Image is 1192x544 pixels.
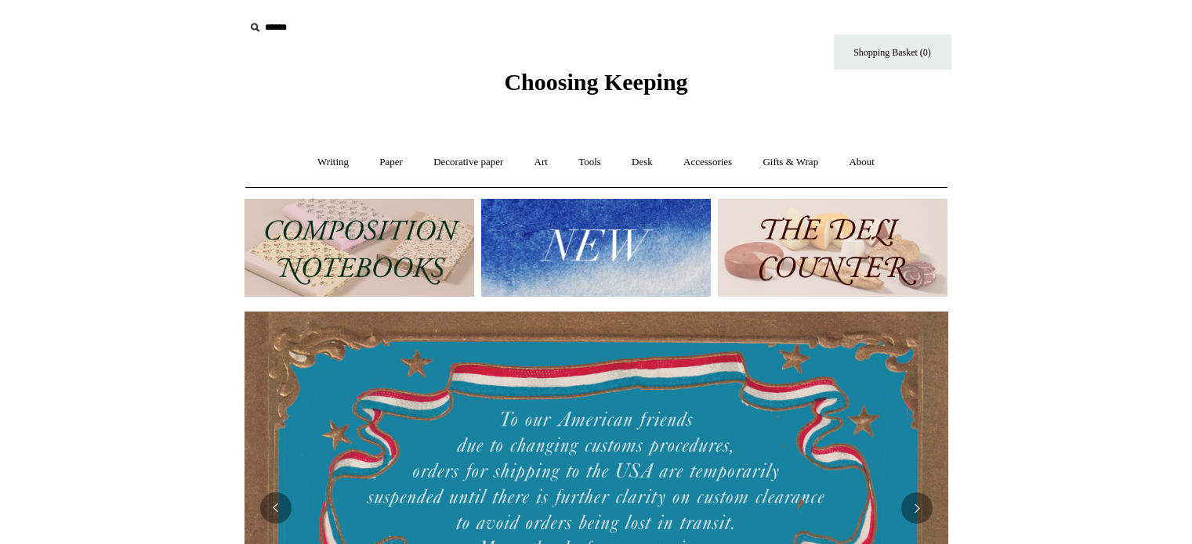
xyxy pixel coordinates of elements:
a: Writing [303,142,363,183]
button: Previous [260,492,292,524]
img: New.jpg__PID:f73bdf93-380a-4a35-bcfe-7823039498e1 [481,199,711,297]
a: Art [520,142,562,183]
a: Desk [618,142,667,183]
a: Gifts & Wrap [748,142,832,183]
img: The Deli Counter [718,199,947,297]
a: Tools [564,142,615,183]
a: Choosing Keeping [504,81,687,92]
a: Shopping Basket (0) [834,34,951,70]
button: Next [901,492,933,524]
a: About [835,142,889,183]
a: Paper [365,142,417,183]
a: Accessories [669,142,746,183]
a: Decorative paper [419,142,517,183]
span: Choosing Keeping [504,69,687,95]
img: 202302 Composition ledgers.jpg__PID:69722ee6-fa44-49dd-a067-31375e5d54ec [245,199,474,297]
